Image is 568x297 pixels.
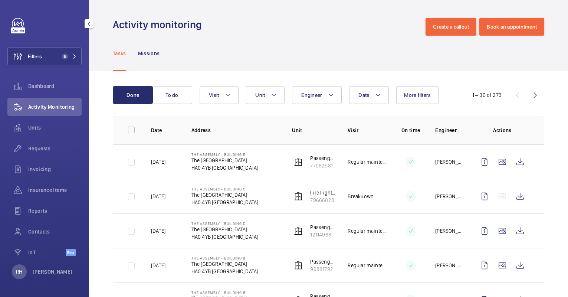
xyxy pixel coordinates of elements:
[479,18,544,36] button: Book an appointment
[191,152,259,157] p: The Assembly - Building E
[435,127,464,134] p: Engineer
[191,290,259,295] p: The Assembly - Building B
[191,127,280,134] p: Address
[310,231,336,238] p: 12114968
[348,158,386,166] p: Regular maintenance
[28,103,82,111] span: Activity Monitoring
[191,221,259,226] p: The Assembly - Building D
[28,124,82,131] span: Units
[435,193,464,200] p: [PERSON_NAME] [PERSON_NAME]
[28,186,82,194] span: Insurance items
[294,157,303,166] img: elevator.svg
[310,162,336,169] p: 77082581
[151,127,180,134] p: Date
[28,53,42,60] span: Filters
[348,227,386,235] p: Regular maintenance
[310,265,336,273] p: 99881792
[191,256,259,260] p: The Assembly - Building B
[191,226,259,233] p: The [GEOGRAPHIC_DATA]
[435,158,464,166] p: [PERSON_NAME]
[28,207,82,215] span: Reports
[426,18,476,36] button: Create a callout
[28,82,82,90] span: Dashboard
[294,261,303,270] img: elevator.svg
[28,228,82,235] span: Contacts
[310,154,336,162] p: Passenger Lift 1
[16,268,22,275] p: RH
[28,249,66,256] span: IoT
[191,157,259,164] p: The [GEOGRAPHIC_DATA]
[33,268,73,275] p: [PERSON_NAME]
[151,158,165,166] p: [DATE]
[113,18,206,32] h1: Activity monitoring
[66,249,76,256] span: Beta
[348,193,374,200] p: Breakdown
[292,127,336,134] p: Unit
[435,262,464,269] p: [PERSON_NAME]
[191,233,259,241] p: HA0 4YB [GEOGRAPHIC_DATA]
[301,92,322,98] span: Engineer
[348,127,386,134] p: Visit
[349,86,389,104] button: Date
[138,50,160,57] p: Missions
[62,53,68,59] span: 5
[151,193,165,200] p: [DATE]
[113,86,153,104] button: Done
[209,92,219,98] span: Visit
[191,187,259,191] p: The Assembly - Building C
[151,227,165,235] p: [DATE]
[28,145,82,152] span: Requests
[191,164,259,172] p: HA0 4YB [GEOGRAPHIC_DATA]
[255,92,265,98] span: Unit
[476,127,529,134] p: Actions
[191,268,259,275] p: HA0 4YB [GEOGRAPHIC_DATA]
[310,258,336,265] p: Passenger Lift 2
[191,191,259,199] p: The [GEOGRAPHIC_DATA]
[348,262,386,269] p: Regular maintenance
[200,86,239,104] button: Visit
[294,226,303,235] img: elevator.svg
[246,86,285,104] button: Unit
[191,260,259,268] p: The [GEOGRAPHIC_DATA]
[151,262,165,269] p: [DATE]
[472,91,502,99] div: 1 – 30 of 273
[28,166,82,173] span: Invoicing
[310,196,336,204] p: 79666828
[310,223,336,231] p: Passenger Lift 1 Block D
[191,199,259,206] p: HA0 4YB [GEOGRAPHIC_DATA]
[404,92,431,98] span: More filters
[152,86,192,104] button: To do
[396,86,439,104] button: More filters
[398,127,423,134] p: On time
[310,189,336,196] p: Fire Fighting Lift 2
[292,86,342,104] button: Engineer
[435,227,464,235] p: [PERSON_NAME]
[294,192,303,201] img: elevator.svg
[113,50,126,57] p: Tasks
[358,92,369,98] span: Date
[7,48,82,65] button: Filters5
